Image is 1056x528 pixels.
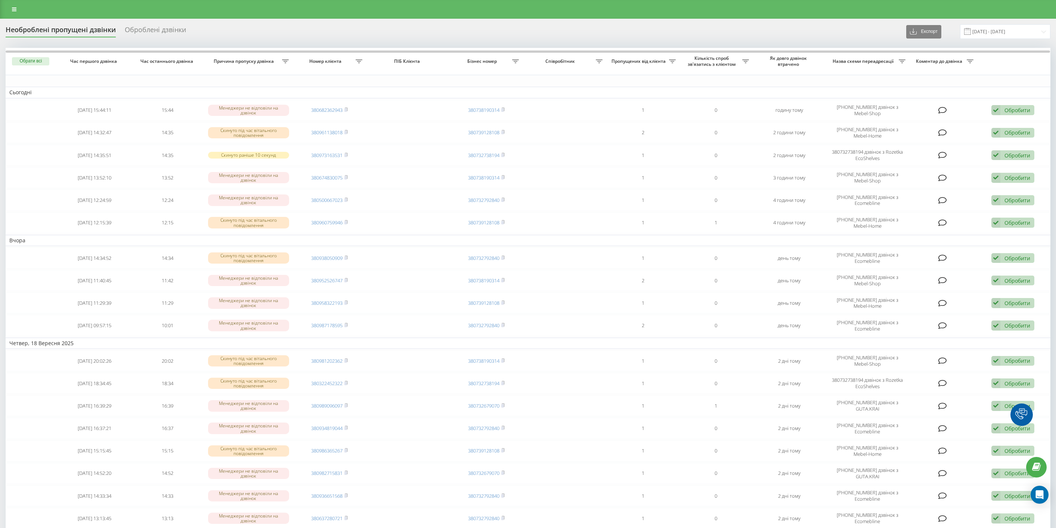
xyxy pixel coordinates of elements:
td: 4 години тому [753,190,826,211]
td: 1 [606,145,679,166]
td: [DATE] 16:39:29 [58,395,131,416]
td: 1 [606,373,679,394]
td: [DATE] 14:52:20 [58,463,131,484]
a: 380982715831 [311,470,343,476]
td: [PHONE_NUMBER] дзвінок з Ecomebline [826,315,910,336]
div: Менеджери не відповіли на дзвінок [208,275,289,286]
div: Менеджери не відповіли на дзвінок [208,105,289,116]
span: Бізнес номер [453,58,512,64]
td: 2 дні тому [753,373,826,394]
div: Обробити [1004,470,1030,477]
td: 10:01 [131,315,204,336]
td: 12:24 [131,190,204,211]
td: [PHONE_NUMBER] дзвінок з Ecomebline [826,248,910,268]
td: 2 дні тому [753,440,826,461]
td: 1 [606,440,679,461]
a: 380960759946 [311,219,343,226]
a: 380739128108 [468,219,499,226]
td: 16:37 [131,418,204,439]
td: 1 [606,418,679,439]
td: день тому [753,315,826,336]
td: 14:52 [131,463,204,484]
td: 2 [606,315,679,336]
td: Четвер, 18 Вересня 2025 [6,338,1050,349]
div: Обробити [1004,152,1030,159]
div: Обробити [1004,402,1030,409]
div: Обробити [1004,107,1030,114]
td: 15:44 [131,100,204,121]
td: [DATE] 14:35:51 [58,145,131,166]
td: 1 [606,292,679,313]
td: 4 години тому [753,212,826,233]
a: 380682362943 [311,107,343,113]
div: Open Intercom Messenger [1031,486,1049,504]
td: [PHONE_NUMBER] дзвінок з GUTA.KRAI [826,463,910,484]
a: 380739128108 [468,129,499,136]
a: 380637280721 [311,515,343,522]
td: 0 [679,350,753,371]
div: Обробити [1004,174,1030,181]
button: Обрати всі [12,57,49,65]
a: 380738190314 [468,107,499,113]
td: 1 [606,190,679,211]
td: [DATE] 14:33:34 [58,485,131,506]
span: Коментар до дзвінка [913,58,967,64]
td: годину тому [753,100,826,121]
td: [DATE] 20:02:26 [58,350,131,371]
a: 380936651568 [311,492,343,499]
td: день тому [753,292,826,313]
td: 0 [679,463,753,484]
td: 1 [606,248,679,268]
td: 3 години тому [753,167,826,188]
a: 380973163531 [311,152,343,159]
a: 380732738194 [468,152,499,159]
td: [PHONE_NUMBER] дзвінок з Ecomebline [826,485,910,506]
td: 2 [606,270,679,291]
a: 380732792840 [468,425,499,432]
span: Пропущених від клієнта [610,58,669,64]
a: 380738190314 [468,357,499,364]
td: [DATE] 14:32:47 [58,122,131,143]
td: [PHONE_NUMBER] дзвінок з Mebel-Home [826,122,910,143]
div: Обробити [1004,197,1030,204]
a: 380739128108 [468,300,499,306]
div: Менеджери не відповіли на дзвінок [208,400,289,411]
div: Менеджери не відповіли на дзвінок [208,468,289,479]
td: [DATE] 15:15:45 [58,440,131,461]
span: Час останнього дзвінка [138,58,197,64]
div: Оброблені дзвінки [125,26,186,37]
td: [DATE] 13:52:10 [58,167,131,188]
div: Скинуто під час вітального повідомлення [208,378,289,389]
td: 1 [606,212,679,233]
td: 0 [679,248,753,268]
td: день тому [753,248,826,268]
td: Вчора [6,235,1050,246]
td: [PHONE_NUMBER] дзвінок з Mebel-Shop [826,270,910,291]
td: 1 [606,485,679,506]
td: 0 [679,100,753,121]
td: 2 години тому [753,122,826,143]
button: Експорт [906,25,941,39]
td: 1 [606,463,679,484]
td: 0 [679,270,753,291]
td: 380732738194 дзвінок з Rozetka EcoShelves [826,145,910,166]
td: 1 [679,212,753,233]
td: [PHONE_NUMBER] дзвінок з Mebel-Home [826,212,910,233]
div: Обробити [1004,255,1030,262]
a: 380934819044 [311,425,343,432]
a: 380732792840 [468,322,499,329]
td: 2 дні тому [753,395,826,416]
div: Менеджери не відповіли на дзвінок [208,513,289,524]
td: 14:33 [131,485,204,506]
td: 2 дні тому [753,350,826,371]
td: Сьогодні [6,87,1050,98]
td: 14:34 [131,248,204,268]
a: 380732792840 [468,197,499,203]
td: [PHONE_NUMBER] дзвінок з Mebel-Shop [826,167,910,188]
div: Обробити [1004,357,1030,364]
a: 380987178595 [311,322,343,329]
span: Кількість спроб зв'язатись з клієнтом [683,55,742,67]
div: Менеджери не відповіли на дзвінок [208,172,289,183]
span: Назва схеми переадресації [830,58,898,64]
div: Обробити [1004,380,1030,387]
